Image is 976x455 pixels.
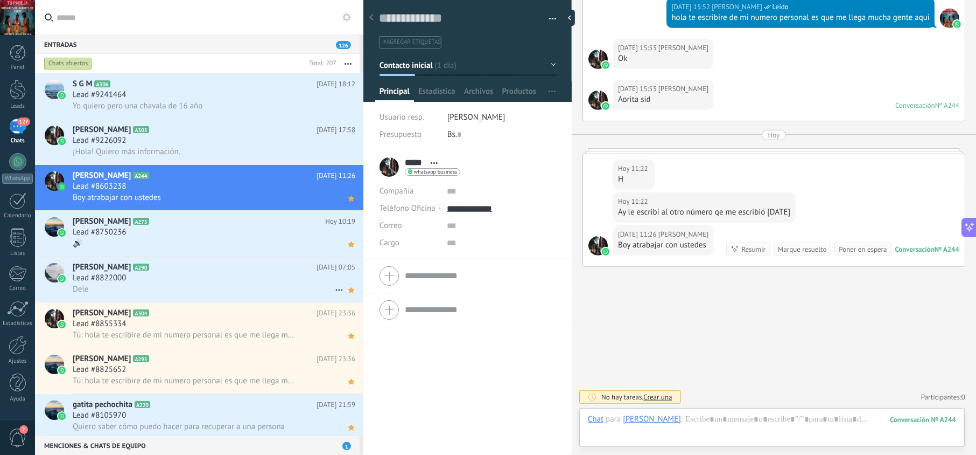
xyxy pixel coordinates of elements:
span: Lead #9241464 [73,89,126,100]
img: icon [58,367,66,374]
span: Óscar [588,50,608,69]
span: Lead #8105970 [73,410,126,421]
img: waba.svg [602,102,609,110]
img: icon [58,229,66,237]
div: Presupuesto [380,126,439,143]
span: [DATE] 17:58 [317,125,355,135]
span: A295 [133,355,149,362]
span: ¡Hola! Quiero más información. [73,147,180,157]
div: hola te escribire de mi numero personal es que me llega mucha gente aqui [671,12,930,23]
div: Listas [2,250,33,257]
span: [PERSON_NAME] [73,216,131,227]
span: Lead #8750236 [73,227,126,238]
span: Presupuesto [380,129,422,140]
a: avataricon[PERSON_NAME]A290[DATE] 07:05Lead #8822000Dele [35,257,363,302]
span: [DATE] 23:36 [317,308,355,319]
span: A305 [133,126,149,133]
span: Lead #8603238 [73,181,126,192]
img: icon [58,92,66,99]
img: waba.svg [602,61,609,69]
div: № A244 [935,245,959,254]
span: Tú: hola te escribire de mi numero personal es que me llega mucha gente aqui [73,376,296,386]
span: 1 [342,442,351,450]
span: gatita pechochita [73,399,132,410]
a: avataricongatita pechochitaA220[DATE] 21:59Lead #8105970Quiero saber cómo puedo hacer para recupe... [35,394,363,439]
span: 0 [961,392,965,402]
span: Lead #9226092 [73,135,126,146]
span: Archivos [464,86,493,102]
span: Óscar [658,229,708,240]
div: № A244 [935,101,959,110]
span: jesus hernandez (Oficina de Venta) [712,2,762,12]
a: avataricon[PERSON_NAME]A244[DATE] 11:26Lead #8603238Boy atrabajar con ustedes [35,165,363,210]
span: para [606,414,621,425]
div: Ayuda [2,396,33,403]
img: icon [58,412,66,420]
div: Menciones & Chats de equipo [35,436,360,455]
span: Teléfono Oficina [380,203,436,213]
span: [PERSON_NAME] [73,354,131,364]
div: Marque resuelto [778,244,826,254]
span: Óscar [658,84,708,94]
img: icon [58,183,66,191]
span: Leído [773,2,789,12]
span: Cargo [380,239,399,247]
img: icon [58,137,66,145]
span: jesus hernandez [940,9,959,28]
div: Resumir [741,244,766,254]
button: Correo [380,217,402,235]
span: Boy atrabajar con ustedes [73,192,161,203]
a: avataricon[PERSON_NAME]A273Hoy 10:19Lead #8750236🔊 [35,211,363,256]
div: Aorita sid [618,94,708,105]
span: [PERSON_NAME] [73,262,131,273]
img: icon [58,275,66,282]
span: A304 [133,309,149,316]
div: Total: 207 [305,58,336,69]
span: A306 [94,80,110,87]
div: H [618,174,650,185]
div: Usuario resp. [380,109,439,126]
div: [DATE] 15:53 [618,84,658,94]
span: Crear una [643,392,672,402]
span: [DATE] 07:05 [317,262,355,273]
span: 126 [336,41,351,49]
a: avataricon[PERSON_NAME]A305[DATE] 17:58Lead #9226092¡Hola! Quiero más información. [35,119,363,164]
div: Compañía [380,183,439,200]
div: Conversación [895,245,935,254]
span: Quiero saber cómo puedo hacer para recuperar a una persona [73,422,285,432]
div: [DATE] 15:52 [671,2,712,12]
div: Ok [618,53,708,64]
span: 2 [19,425,28,434]
span: 🔊 [73,238,83,249]
div: Ocultar [564,10,575,26]
div: Hoy 11:22 [618,163,650,174]
div: WhatsApp [2,174,33,184]
span: Yo quiero pero una chavala de 16 año [73,101,202,111]
div: Óscar [623,414,681,424]
div: Correo [2,285,33,292]
span: A273 [133,218,149,225]
span: [PERSON_NAME] [73,170,131,181]
span: Óscar [658,43,708,53]
span: S G M [73,79,92,89]
img: waba.svg [602,248,609,256]
span: [DATE] 21:59 [317,399,355,410]
div: 244 [890,415,956,424]
span: Óscar [588,91,608,110]
div: Panel [2,64,33,71]
span: [DATE] 18:12 [317,79,355,89]
span: Lead #8825652 [73,364,126,375]
span: Dele [73,284,88,294]
div: [DATE] 15:53 [618,43,658,53]
div: Calendario [2,212,33,219]
span: 127 [17,118,30,126]
div: Conversación [895,101,935,110]
div: Estadísticas [2,320,33,327]
div: Chats abiertos [44,57,92,70]
span: Tú: hola te escribire de mi numero personal es que me llega mucha gente aqui [73,330,296,340]
span: [DATE] 11:26 [317,170,355,181]
span: Correo [380,220,402,231]
span: A220 [135,401,150,408]
span: Productos [502,86,537,102]
span: : [681,414,683,425]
